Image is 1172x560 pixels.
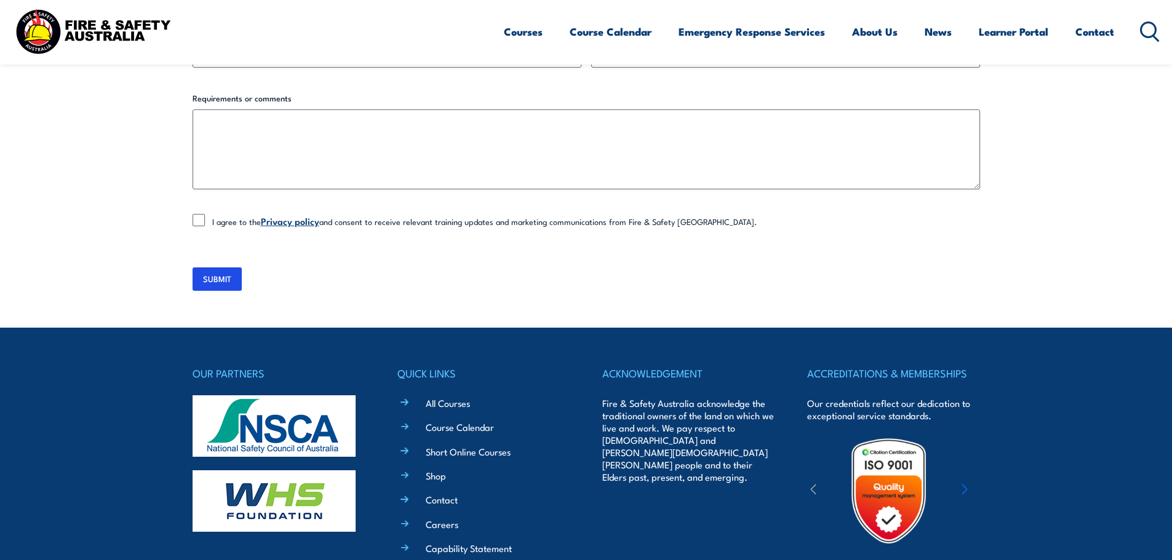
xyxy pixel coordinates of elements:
h4: OUR PARTNERS [193,365,365,382]
a: Course Calendar [570,15,652,48]
a: All Courses [426,396,470,409]
a: Shop [426,469,446,482]
a: Emergency Response Services [679,15,825,48]
label: I agree to the and consent to receive relevant training updates and marketing communications from... [212,214,980,228]
img: whs-logo-footer [193,470,356,532]
a: Course Calendar [426,420,494,433]
input: SUBMIT [193,267,242,291]
a: Privacy policy [261,214,319,227]
p: Fire & Safety Australia acknowledge the traditional owners of the land on which we live and work.... [602,397,775,483]
a: News [925,15,952,48]
a: Learner Portal [979,15,1048,48]
a: Short Online Courses [426,445,511,458]
a: Capability Statement [426,542,512,554]
a: About Us [852,15,898,48]
p: Our credentials reflect our dedication to exceptional service standards. [807,397,979,422]
a: Contact [426,493,458,506]
a: Courses [504,15,543,48]
h4: ACKNOWLEDGEMENT [602,365,775,382]
img: nsca-logo-footer [193,395,356,457]
a: Contact [1075,15,1114,48]
img: Untitled design (19) [835,437,943,545]
h4: QUICK LINKS [397,365,570,382]
h4: ACCREDITATIONS & MEMBERSHIPS [807,365,979,382]
img: ewpa-logo [943,470,1050,512]
a: Careers [426,518,458,530]
label: Requirements or comments [193,92,980,105]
